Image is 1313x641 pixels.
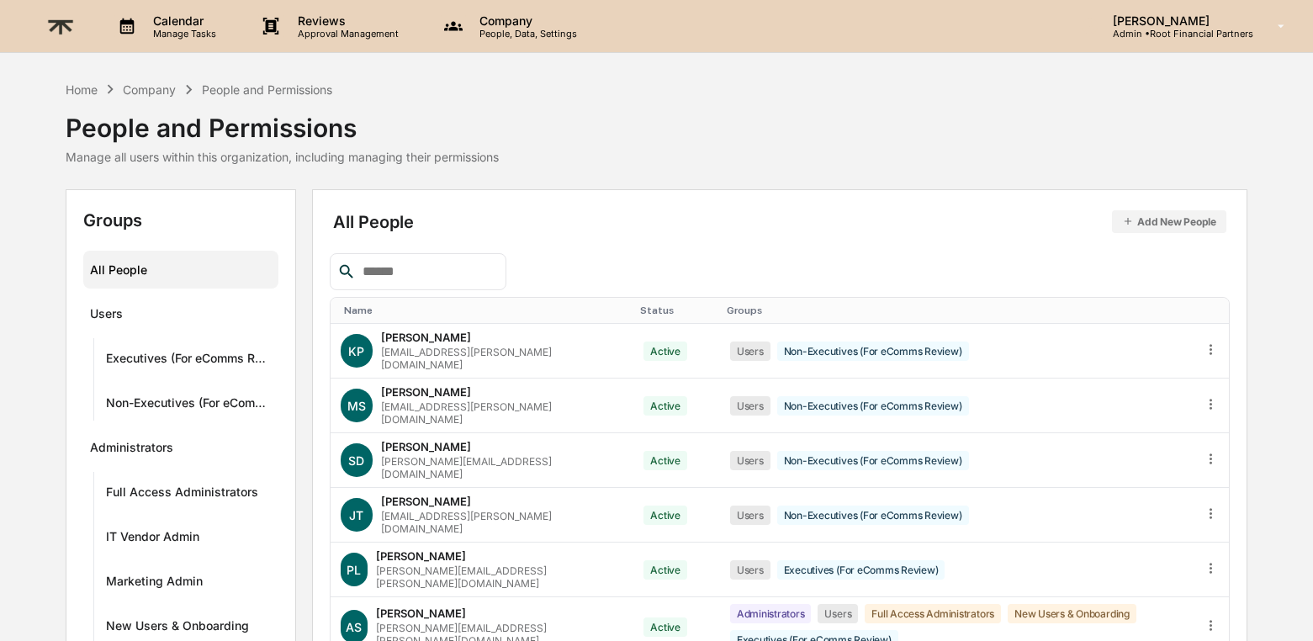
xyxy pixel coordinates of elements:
[140,13,225,28] p: Calendar
[140,28,225,40] p: Manage Tasks
[348,344,364,358] span: KP
[333,210,1226,233] div: All People
[643,560,687,580] div: Active
[381,495,471,508] div: [PERSON_NAME]
[202,82,332,97] div: People and Permissions
[347,399,366,413] span: MS
[381,400,623,426] div: [EMAIL_ADDRESS][PERSON_NAME][DOMAIN_NAME]
[777,506,969,525] div: Non-Executives (For eComms Review)
[106,618,249,638] div: New Users & Onboarding
[730,342,770,361] div: Users
[466,28,585,40] p: People, Data, Settings
[90,256,272,283] div: All People
[66,150,499,164] div: Manage all users within this organization, including managing their permissions
[123,82,176,97] div: Company
[381,385,471,399] div: [PERSON_NAME]
[777,560,945,580] div: Executives (For eComms Review)
[90,440,173,460] div: Administrators
[376,564,624,590] div: [PERSON_NAME][EMAIL_ADDRESS][PERSON_NAME][DOMAIN_NAME]
[730,604,812,623] div: Administrators
[349,508,363,522] span: JT
[106,574,203,594] div: Marketing Admin
[730,451,770,470] div: Users
[376,549,466,563] div: [PERSON_NAME]
[348,453,364,468] span: SD
[1008,604,1136,623] div: New Users & Onboarding
[818,604,858,623] div: Users
[66,99,499,143] div: People and Permissions
[1099,28,1253,40] p: Admin • Root Financial Partners
[381,455,623,480] div: [PERSON_NAME][EMAIL_ADDRESS][DOMAIN_NAME]
[106,529,199,549] div: IT Vendor Admin
[640,305,713,316] div: Toggle SortBy
[643,396,687,416] div: Active
[381,331,471,344] div: [PERSON_NAME]
[865,604,1001,623] div: Full Access Administrators
[730,396,770,416] div: Users
[1206,305,1222,316] div: Toggle SortBy
[643,617,687,637] div: Active
[643,506,687,525] div: Active
[730,560,770,580] div: Users
[777,451,969,470] div: Non-Executives (For eComms Review)
[347,563,361,577] span: PL
[643,451,687,470] div: Active
[1179,305,1186,316] div: Toggle SortBy
[381,510,623,535] div: [EMAIL_ADDRESS][PERSON_NAME][DOMAIN_NAME]
[90,306,123,326] div: Users
[777,396,969,416] div: Non-Executives (For eComms Review)
[344,305,627,316] div: Toggle SortBy
[1099,13,1253,28] p: [PERSON_NAME]
[1259,585,1305,631] iframe: Open customer support
[376,607,466,620] div: [PERSON_NAME]
[106,485,258,505] div: Full Access Administrators
[284,28,407,40] p: Approval Management
[40,6,81,47] img: logo
[730,506,770,525] div: Users
[381,440,471,453] div: [PERSON_NAME]
[727,305,1167,316] div: Toggle SortBy
[346,620,362,634] span: AS
[466,13,585,28] p: Company
[1112,210,1226,233] button: Add New People
[83,210,278,230] div: Groups
[106,351,272,371] div: Executives (For eComms Review)
[381,346,623,371] div: [EMAIL_ADDRESS][PERSON_NAME][DOMAIN_NAME]
[777,342,969,361] div: Non-Executives (For eComms Review)
[106,395,272,416] div: Non-Executives (For eComms Review)
[284,13,407,28] p: Reviews
[66,82,98,97] div: Home
[643,342,687,361] div: Active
